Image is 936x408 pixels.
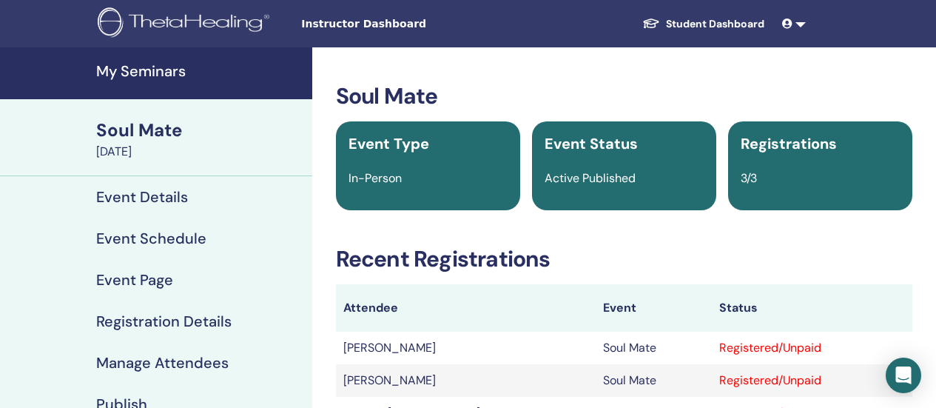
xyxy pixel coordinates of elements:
[336,83,912,110] h3: Soul Mate
[886,358,921,393] div: Open Intercom Messenger
[336,332,596,364] td: [PERSON_NAME]
[336,364,596,397] td: [PERSON_NAME]
[741,134,837,153] span: Registrations
[642,17,660,30] img: graduation-cap-white.svg
[596,284,713,332] th: Event
[98,7,275,41] img: logo.png
[96,188,188,206] h4: Event Details
[630,10,776,38] a: Student Dashboard
[596,364,713,397] td: Soul Mate
[336,246,912,272] h3: Recent Registrations
[96,62,303,80] h4: My Seminars
[349,170,402,186] span: In-Person
[545,170,636,186] span: Active Published
[545,134,638,153] span: Event Status
[719,339,905,357] div: Registered/Unpaid
[96,271,173,289] h4: Event Page
[336,284,596,332] th: Attendee
[596,332,713,364] td: Soul Mate
[96,312,232,330] h4: Registration Details
[719,372,905,389] div: Registered/Unpaid
[741,170,757,186] span: 3/3
[96,118,303,143] div: Soul Mate
[87,118,312,161] a: Soul Mate[DATE]
[301,16,523,32] span: Instructor Dashboard
[349,134,429,153] span: Event Type
[96,143,303,161] div: [DATE]
[712,284,912,332] th: Status
[96,230,206,247] h4: Event Schedule
[96,354,229,372] h4: Manage Attendees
